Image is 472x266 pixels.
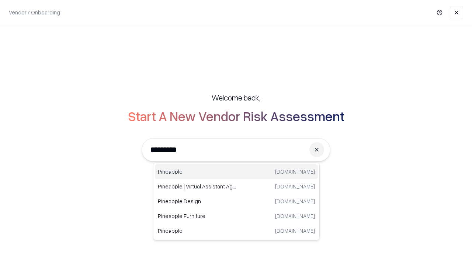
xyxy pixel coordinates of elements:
h5: Welcome back, [212,92,260,103]
p: [DOMAIN_NAME] [275,168,315,175]
p: Pineapple Furniture [158,212,236,220]
p: Pineapple [158,168,236,175]
p: [DOMAIN_NAME] [275,227,315,235]
p: Pineapple Design [158,197,236,205]
p: [DOMAIN_NAME] [275,183,315,190]
p: Pineapple [158,227,236,235]
h2: Start A New Vendor Risk Assessment [128,109,344,123]
p: [DOMAIN_NAME] [275,197,315,205]
p: [DOMAIN_NAME] [275,212,315,220]
p: Pineapple | Virtual Assistant Agency [158,183,236,190]
div: Suggestions [153,163,320,240]
p: Vendor / Onboarding [9,8,60,16]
